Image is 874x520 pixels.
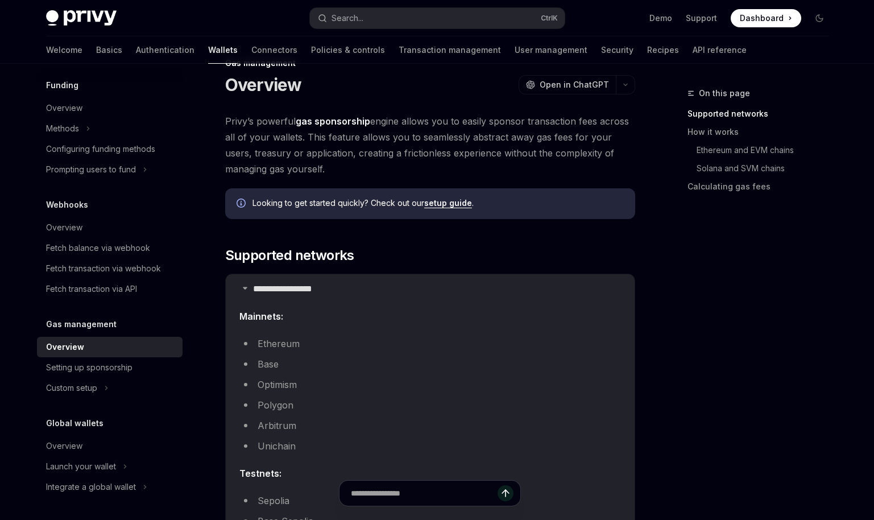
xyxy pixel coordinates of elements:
[46,163,136,176] div: Prompting users to fund
[686,13,717,24] a: Support
[37,118,183,139] button: Toggle Methods section
[687,159,838,178] a: Solana and SVM chains
[37,139,183,159] a: Configuring funding methods
[225,113,635,177] span: Privy’s powerful engine allows you to easily sponsor transaction fees across all of your wallets....
[46,439,82,453] div: Overview
[46,262,161,275] div: Fetch transaction via webhook
[239,377,621,393] li: Optimism
[37,357,183,378] a: Setting up sponsorship
[687,141,838,159] a: Ethereum and EVM chains
[519,75,616,94] button: Open in ChatGPT
[239,468,281,479] strong: Testnets:
[46,317,117,331] h5: Gas management
[37,477,183,497] button: Toggle Integrate a global wallet section
[37,217,183,238] a: Overview
[37,337,183,357] a: Overview
[225,75,302,95] h1: Overview
[96,36,122,64] a: Basics
[46,198,88,212] h5: Webhooks
[225,246,354,265] span: Supported networks
[46,480,136,494] div: Integrate a global wallet
[37,258,183,279] a: Fetch transaction via webhook
[46,101,82,115] div: Overview
[46,361,132,374] div: Setting up sponsorship
[46,282,137,296] div: Fetch transaction via API
[46,79,78,92] h5: Funding
[332,11,363,25] div: Search...
[498,485,513,501] button: Send message
[699,86,750,100] span: On this page
[239,438,621,454] li: Unichain
[649,13,672,24] a: Demo
[46,381,97,395] div: Custom setup
[601,36,633,64] a: Security
[37,378,183,398] button: Toggle Custom setup section
[239,356,621,372] li: Base
[46,36,82,64] a: Welcome
[541,14,558,23] span: Ctrl K
[731,9,801,27] a: Dashboard
[296,115,370,127] strong: gas sponsorship
[46,10,117,26] img: dark logo
[239,336,621,352] li: Ethereum
[46,416,103,430] h5: Global wallets
[693,36,747,64] a: API reference
[252,197,624,209] span: Looking to get started quickly? Check out our .
[399,36,501,64] a: Transaction management
[237,199,248,210] svg: Info
[136,36,194,64] a: Authentication
[239,397,621,413] li: Polygon
[208,36,238,64] a: Wallets
[46,460,116,473] div: Launch your wallet
[37,98,183,118] a: Overview
[46,221,82,234] div: Overview
[251,36,297,64] a: Connectors
[37,238,183,258] a: Fetch balance via webhook
[310,8,565,28] button: Open search
[687,123,838,141] a: How it works
[37,436,183,456] a: Overview
[239,418,621,434] li: Arbitrum
[687,105,838,123] a: Supported networks
[647,36,679,64] a: Recipes
[46,241,150,255] div: Fetch balance via webhook
[46,340,84,354] div: Overview
[311,36,385,64] a: Policies & controls
[46,142,155,156] div: Configuring funding methods
[424,198,472,208] a: setup guide
[46,122,79,135] div: Methods
[740,13,784,24] span: Dashboard
[37,159,183,180] button: Toggle Prompting users to fund section
[515,36,587,64] a: User management
[351,481,498,506] input: Ask a question...
[687,178,838,196] a: Calculating gas fees
[37,279,183,299] a: Fetch transaction via API
[239,311,283,322] strong: Mainnets:
[810,9,829,27] button: Toggle dark mode
[37,456,183,477] button: Toggle Launch your wallet section
[540,79,609,90] span: Open in ChatGPT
